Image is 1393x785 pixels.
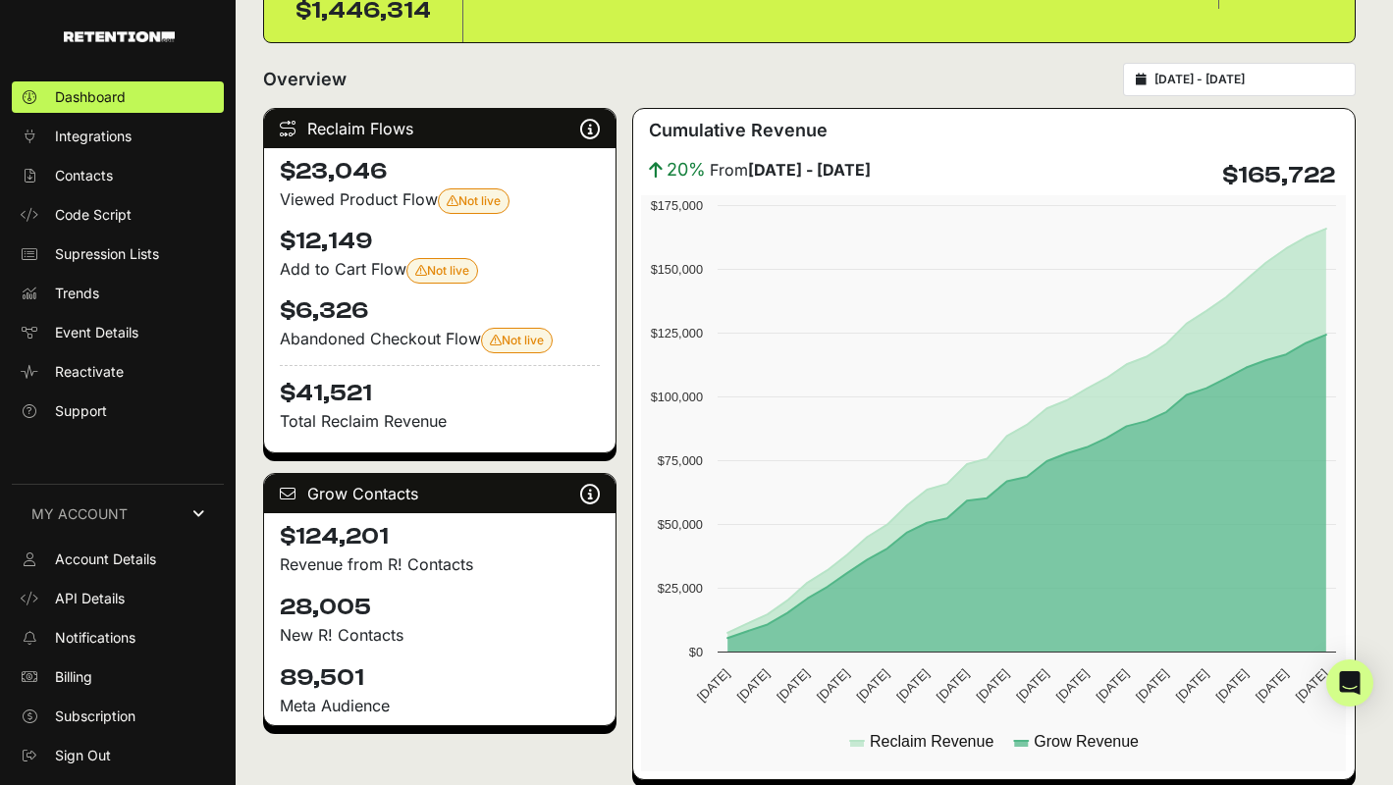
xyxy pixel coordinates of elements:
[1013,666,1051,705] text: [DATE]
[1213,666,1252,705] text: [DATE]
[12,121,224,152] a: Integrations
[280,226,600,257] h4: $12,149
[814,666,852,705] text: [DATE]
[689,645,703,659] text: $0
[658,517,703,532] text: $50,000
[55,401,107,421] span: Support
[280,327,600,353] div: Abandoned Checkout Flow
[280,295,600,327] h4: $6,326
[651,326,703,340] text: $125,000
[55,549,156,569] span: Account Details
[55,127,132,146] span: Integrations
[1326,659,1373,706] div: Open Intercom Messenger
[264,109,616,148] div: Reclaim Flows
[651,262,703,277] text: $150,000
[12,622,224,654] a: Notifications
[734,666,773,705] text: [DATE]
[55,589,125,608] span: API Details
[280,662,600,694] h4: 89,501
[12,160,224,191] a: Contacts
[775,666,813,705] text: [DATE]
[974,666,1012,705] text: [DATE]
[934,666,972,705] text: [DATE]
[658,453,703,468] text: $75,000
[447,193,501,208] span: Not live
[280,365,600,409] h4: $41,521
[1035,733,1140,750] text: Grow Revenue
[280,694,600,717] div: Meta Audience
[55,323,138,342] span: Event Details
[263,66,347,93] h2: Overview
[651,390,703,404] text: $100,000
[280,521,600,552] h4: $124,201
[667,156,706,183] span: 20%
[694,666,732,705] text: [DATE]
[1253,666,1291,705] text: [DATE]
[64,31,175,42] img: Retention.com
[854,666,892,705] text: [DATE]
[55,667,92,687] span: Billing
[12,356,224,388] a: Reactivate
[12,317,224,348] a: Event Details
[490,333,544,347] span: Not live
[649,117,828,144] h3: Cumulative Revenue
[12,544,224,575] a: Account Details
[55,205,132,225] span: Code Script
[12,395,224,427] a: Support
[1053,666,1092,705] text: [DATE]
[280,187,600,214] div: Viewed Product Flow
[280,257,600,284] div: Add to Cart Flow
[55,362,124,382] span: Reactivate
[710,158,871,182] span: From
[748,160,871,180] strong: [DATE] - [DATE]
[1293,666,1331,705] text: [DATE]
[280,552,600,576] p: Revenue from R! Contacts
[1222,160,1335,191] h4: $165,722
[658,581,703,596] text: $25,000
[31,504,128,524] span: MY ACCOUNT
[12,484,224,544] a: MY ACCOUNT
[894,666,933,705] text: [DATE]
[12,278,224,309] a: Trends
[12,740,224,771] a: Sign Out
[651,198,703,213] text: $175,000
[1133,666,1171,705] text: [DATE]
[870,733,993,750] text: Reclaim Revenue
[12,199,224,231] a: Code Script
[55,746,111,765] span: Sign Out
[55,628,135,648] span: Notifications
[55,244,159,264] span: Supression Lists
[55,166,113,185] span: Contacts
[264,474,616,513] div: Grow Contacts
[280,592,600,623] h4: 28,005
[1173,666,1211,705] text: [DATE]
[55,87,126,107] span: Dashboard
[12,661,224,693] a: Billing
[55,706,135,726] span: Subscription
[1094,666,1132,705] text: [DATE]
[12,701,224,732] a: Subscription
[55,284,99,303] span: Trends
[280,156,600,187] h4: $23,046
[280,409,600,433] p: Total Reclaim Revenue
[12,81,224,113] a: Dashboard
[12,583,224,614] a: API Details
[280,623,600,647] p: New R! Contacts
[12,238,224,270] a: Supression Lists
[415,263,469,278] span: Not live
